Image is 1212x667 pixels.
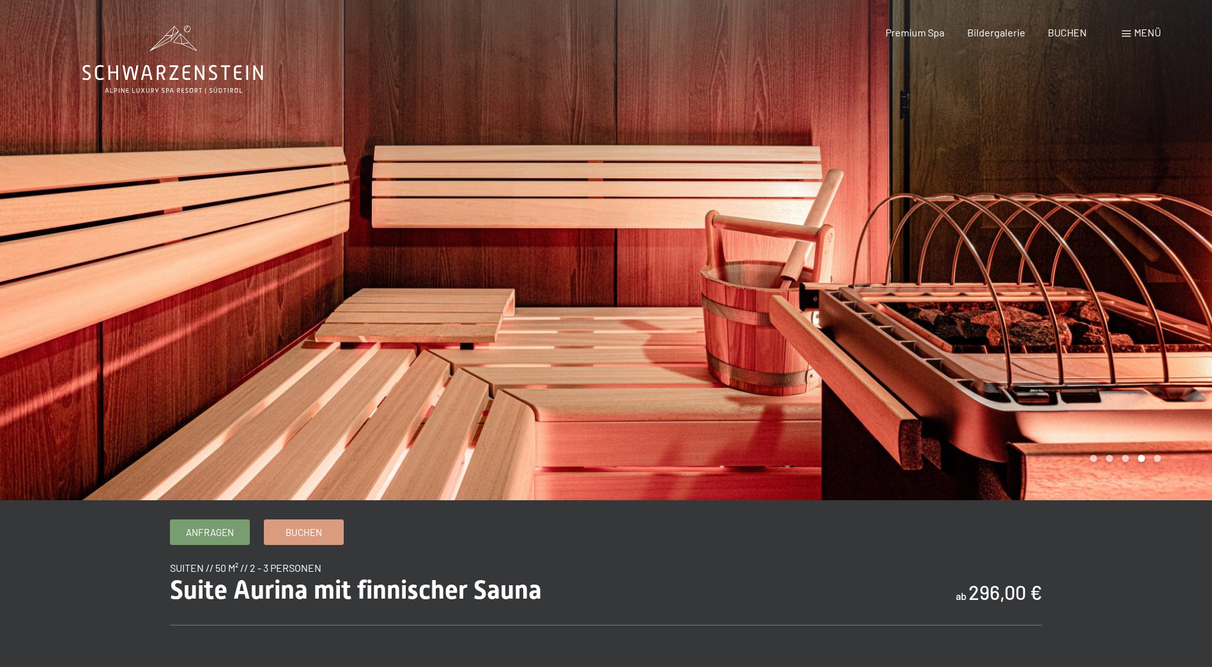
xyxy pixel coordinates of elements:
span: Anfragen [186,526,234,539]
a: Buchen [265,520,343,544]
span: ab [956,590,967,602]
span: Suiten // 50 m² // 2 - 3 Personen [170,562,321,574]
a: Bildergalerie [967,26,1025,38]
span: Buchen [286,526,322,539]
a: Anfragen [171,520,249,544]
span: Menü [1134,26,1161,38]
a: Premium Spa [886,26,944,38]
span: Suite Aurina mit finnischer Sauna [170,575,542,605]
b: 296,00 € [969,581,1042,604]
span: Einwilligung Marketing* [484,364,589,377]
a: BUCHEN [1048,26,1087,38]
